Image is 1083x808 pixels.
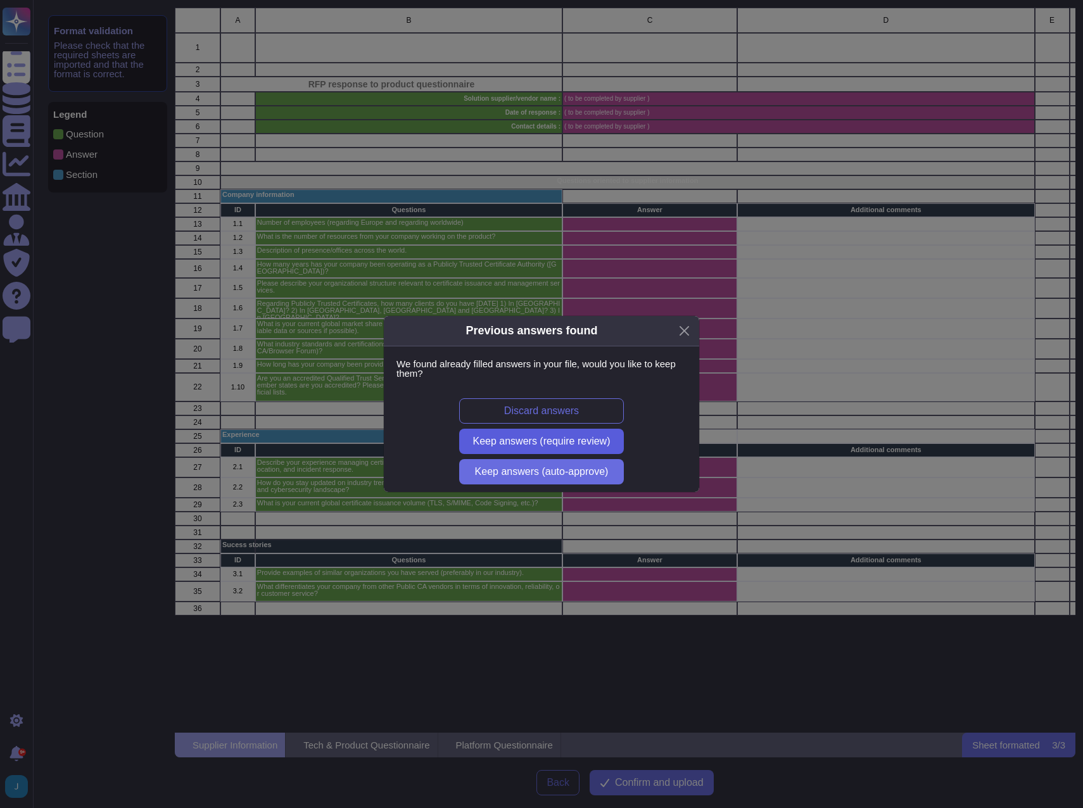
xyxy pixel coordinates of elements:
button: Close [674,321,694,341]
button: Discard answers [459,398,624,424]
div: Previous answers found [465,322,597,339]
button: Keep answers (auto-approve) [459,459,624,484]
span: Keep answers (require review) [473,436,611,446]
span: Discard answers [504,406,579,416]
div: We found already filled answers in your file, would you like to keep them? [384,346,699,391]
button: Keep answers (require review) [459,429,624,454]
span: Keep answers (auto-approve) [475,467,609,477]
